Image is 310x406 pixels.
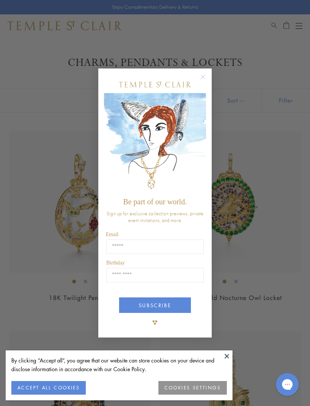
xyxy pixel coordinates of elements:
[106,260,125,266] span: Birthday
[11,356,227,373] div: By clicking “Accept all”, you agree that our website can store cookies on your device and disclos...
[104,93,206,194] img: c4a9eb12-d91a-4d4a-8ee0-386386f4f338.jpeg
[158,381,227,395] button: COOKIES SETTINGS
[123,198,187,206] span: Be part of our world.
[106,240,204,254] input: Email
[147,315,163,330] img: TSC
[107,210,203,224] span: Sign up for exclusive collection previews, private event invitations, and more.
[119,297,191,313] button: SUBSCRIBE
[272,370,302,398] iframe: Gorgias live chat messenger
[119,82,191,87] img: Temple St. Clair
[202,76,211,86] button: Close dialog
[106,232,118,237] span: Email
[11,381,86,395] button: ACCEPT ALL COOKIES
